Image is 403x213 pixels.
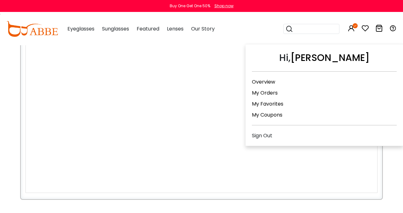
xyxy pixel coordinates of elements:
span: Sunglasses [102,25,129,32]
a: My Orders [252,89,278,96]
a: My Coupons [252,111,282,118]
span: Our Story [191,25,215,32]
span: Featured [137,25,159,32]
a: Shop now [211,3,234,8]
a: Overview [252,78,275,85]
div: Shop now [214,3,234,9]
div: Buy One Get One 50% [170,3,210,9]
a: My Favorites [252,100,283,107]
div: Hi, [252,51,397,72]
img: abbeglasses.com [6,21,58,37]
span: Eyeglasses [67,25,94,32]
a: [PERSON_NAME] [291,51,370,64]
span: Lenses [167,25,184,32]
div: Sign Out [252,132,397,139]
